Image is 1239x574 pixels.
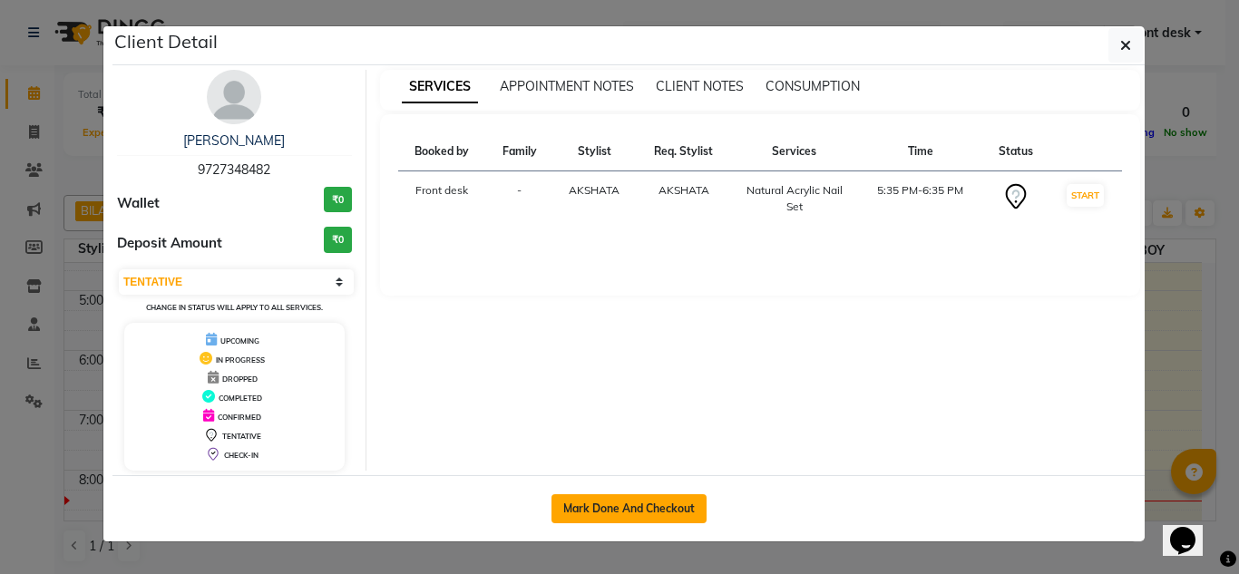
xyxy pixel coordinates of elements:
[216,355,265,365] span: IN PROGRESS
[731,132,858,171] th: Services
[117,233,222,254] span: Deposit Amount
[324,227,352,253] h3: ₹0
[637,132,731,171] th: Req. Stylist
[656,78,744,94] span: CLIENT NOTES
[402,71,478,103] span: SERVICES
[486,132,551,171] th: Family
[117,193,160,214] span: Wallet
[398,171,487,227] td: Front desk
[766,78,860,94] span: CONSUMPTION
[183,132,285,149] a: [PERSON_NAME]
[1163,501,1221,556] iframe: chat widget
[858,171,984,227] td: 5:35 PM-6:35 PM
[551,494,707,523] button: Mark Done And Checkout
[220,336,259,345] span: UPCOMING
[218,413,261,422] span: CONFIRMED
[983,132,1049,171] th: Status
[552,132,637,171] th: Stylist
[486,171,551,227] td: -
[207,70,261,124] img: avatar
[858,132,984,171] th: Time
[569,183,619,197] span: AKSHATA
[198,161,270,178] span: 9727348482
[146,303,323,312] small: Change in status will apply to all services.
[398,132,487,171] th: Booked by
[222,375,258,384] span: DROPPED
[222,432,261,441] span: TENTATIVE
[324,187,352,213] h3: ₹0
[659,183,709,197] span: AKSHATA
[1067,184,1104,207] button: START
[224,451,259,460] span: CHECK-IN
[500,78,634,94] span: APPOINTMENT NOTES
[219,394,262,403] span: COMPLETED
[742,182,847,215] div: Natural Acrylic Nail Set
[114,28,218,55] h5: Client Detail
